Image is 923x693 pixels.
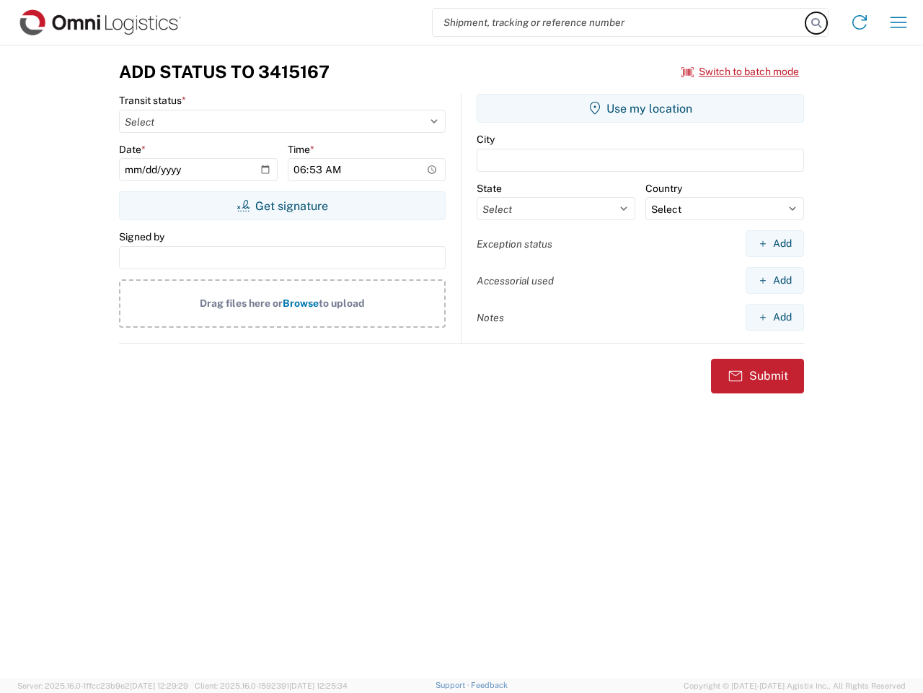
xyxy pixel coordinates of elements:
[119,61,330,82] h3: Add Status to 3415167
[746,304,804,331] button: Add
[477,237,552,250] label: Exception status
[288,143,314,156] label: Time
[711,359,804,393] button: Submit
[119,94,186,107] label: Transit status
[195,681,348,690] span: Client: 2025.16.0-1592391
[477,274,554,287] label: Accessorial used
[746,230,804,257] button: Add
[436,681,472,689] a: Support
[471,681,508,689] a: Feedback
[746,267,804,294] button: Add
[130,681,188,690] span: [DATE] 12:29:29
[433,9,806,36] input: Shipment, tracking or reference number
[477,94,804,123] button: Use my location
[119,143,146,156] label: Date
[200,297,283,309] span: Drag files here or
[477,133,495,146] label: City
[319,297,365,309] span: to upload
[477,311,504,324] label: Notes
[477,182,502,195] label: State
[119,191,446,220] button: Get signature
[283,297,319,309] span: Browse
[645,182,682,195] label: Country
[289,681,348,690] span: [DATE] 12:25:34
[681,60,799,84] button: Switch to batch mode
[684,679,906,692] span: Copyright © [DATE]-[DATE] Agistix Inc., All Rights Reserved
[119,230,164,243] label: Signed by
[17,681,188,690] span: Server: 2025.16.0-1ffcc23b9e2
